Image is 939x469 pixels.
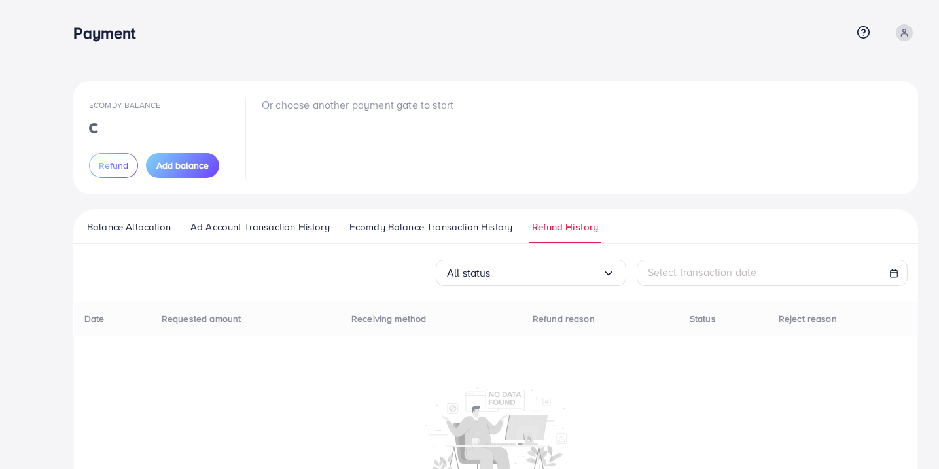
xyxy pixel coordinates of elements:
[447,263,491,283] span: All status
[73,24,146,43] h3: Payment
[89,99,160,111] span: Ecomdy Balance
[87,220,171,234] span: Balance Allocation
[349,220,512,234] span: Ecomdy Balance Transaction History
[648,265,757,279] span: Select transaction date
[532,220,598,234] span: Refund History
[146,153,219,178] button: Add balance
[190,220,330,234] span: Ad Account Transaction History
[89,153,138,178] button: Refund
[156,159,209,172] span: Add balance
[99,159,128,172] span: Refund
[436,260,626,286] div: Search for option
[262,97,453,113] p: Or choose another payment gate to start
[491,263,602,283] input: Search for option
